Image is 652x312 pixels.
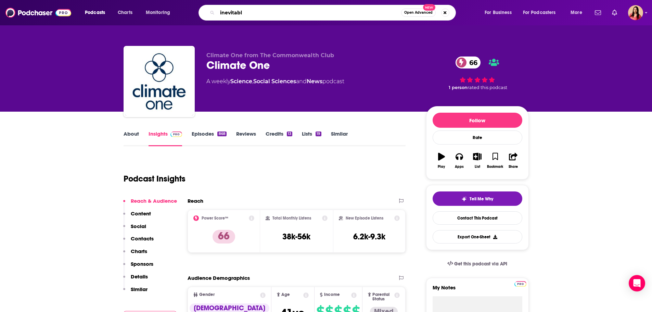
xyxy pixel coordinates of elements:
[628,5,643,20] button: Show profile menu
[131,223,146,229] p: Social
[514,281,526,287] img: Podchaser Pro
[433,211,522,225] a: Contact This Podcast
[266,130,292,146] a: Credits13
[468,85,507,90] span: rated this podcast
[123,286,148,299] button: Similar
[188,275,250,281] h2: Audience Demographics
[438,165,445,169] div: Play
[188,198,203,204] h2: Reach
[272,216,311,221] h2: Total Monthly Listens
[217,132,226,136] div: 868
[253,78,296,85] a: Social Sciences
[372,292,393,301] span: Parental Status
[202,216,228,221] h2: Power Score™
[454,261,507,267] span: Get this podcast via API
[404,11,433,14] span: Open Advanced
[455,165,464,169] div: Apps
[423,4,435,11] span: New
[628,5,643,20] img: User Profile
[123,261,153,273] button: Sponsors
[123,198,177,210] button: Reach & Audience
[456,57,481,68] a: 66
[5,6,71,19] img: Podchaser - Follow, Share and Rate Podcasts
[230,78,252,85] a: Science
[629,275,645,291] div: Open Intercom Messenger
[124,130,139,146] a: About
[316,132,321,136] div: 19
[131,261,153,267] p: Sponsors
[628,5,643,20] span: Logged in as michelle.weinfurt
[450,148,468,173] button: Apps
[433,284,522,296] label: My Notes
[449,85,468,90] span: 1 person
[504,148,522,173] button: Share
[486,148,504,173] button: Bookmark
[331,130,348,146] a: Similar
[287,132,292,136] div: 13
[442,255,513,272] a: Get this podcast via API
[468,148,486,173] button: List
[462,57,481,68] span: 66
[433,130,522,145] div: Rate
[192,130,226,146] a: Episodes868
[252,78,253,85] span: ,
[433,113,522,128] button: Follow
[509,165,518,169] div: Share
[609,7,620,18] a: Show notifications dropdown
[487,165,503,169] div: Bookmark
[480,7,520,18] button: open menu
[199,292,215,297] span: Gender
[113,7,137,18] a: Charts
[123,248,147,261] button: Charts
[470,196,493,202] span: Tell Me Why
[302,130,321,146] a: Lists19
[592,7,604,18] a: Show notifications dropdown
[131,286,148,292] p: Similar
[131,248,147,254] p: Charts
[146,8,170,17] span: Monitoring
[461,196,467,202] img: tell me why sparkle
[123,210,151,223] button: Content
[519,7,566,18] button: open menu
[125,47,193,116] img: Climate One
[131,273,148,280] p: Details
[123,223,146,236] button: Social
[213,230,235,244] p: 66
[514,280,526,287] a: Pro website
[206,52,334,59] span: Climate One from The Commonwealth Club
[123,273,148,286] button: Details
[206,77,344,86] div: A weekly podcast
[485,8,512,17] span: For Business
[296,78,307,85] span: and
[433,230,522,244] button: Export One-Sheet
[85,8,105,17] span: Podcasts
[131,210,151,217] p: Content
[217,7,401,18] input: Search podcasts, credits, & more...
[131,235,154,242] p: Contacts
[123,235,154,248] button: Contacts
[131,198,177,204] p: Reach & Audience
[205,5,462,21] div: Search podcasts, credits, & more...
[433,148,450,173] button: Play
[236,130,256,146] a: Reviews
[475,165,480,169] div: List
[124,174,186,184] h1: Podcast Insights
[80,7,114,18] button: open menu
[307,78,322,85] a: News
[281,292,290,297] span: Age
[566,7,591,18] button: open menu
[282,232,310,242] h3: 38k-56k
[571,8,582,17] span: More
[426,52,529,95] div: 66 1 personrated this podcast
[324,292,340,297] span: Income
[149,130,182,146] a: InsightsPodchaser Pro
[433,191,522,206] button: tell me why sparkleTell Me Why
[118,8,132,17] span: Charts
[346,216,383,221] h2: New Episode Listens
[141,7,179,18] button: open menu
[401,9,436,17] button: Open AdvancedNew
[523,8,556,17] span: For Podcasters
[353,232,385,242] h3: 6.2k-9.3k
